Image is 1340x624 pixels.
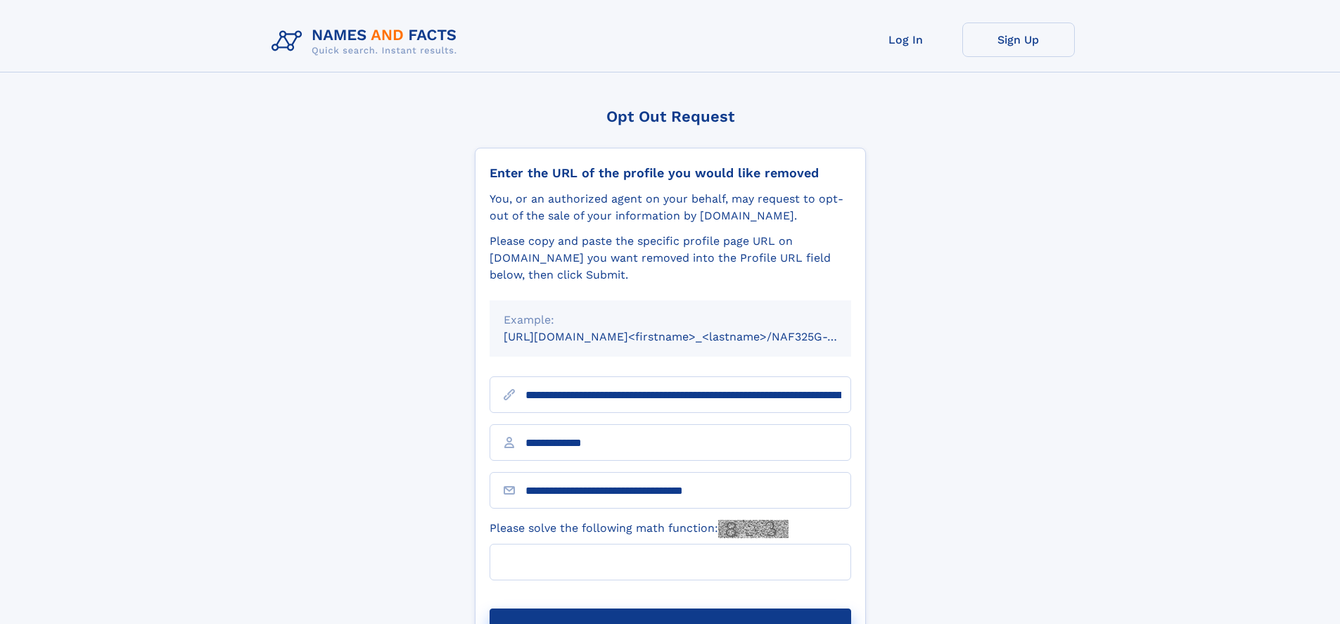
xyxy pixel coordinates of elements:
[504,312,837,329] div: Example:
[266,23,468,61] img: Logo Names and Facts
[490,520,789,538] label: Please solve the following math function:
[475,108,866,125] div: Opt Out Request
[490,233,851,284] div: Please copy and paste the specific profile page URL on [DOMAIN_NAME] you want removed into the Pr...
[504,330,878,343] small: [URL][DOMAIN_NAME]<firstname>_<lastname>/NAF325G-xxxxxxxx
[850,23,962,57] a: Log In
[490,165,851,181] div: Enter the URL of the profile you would like removed
[490,191,851,224] div: You, or an authorized agent on your behalf, may request to opt-out of the sale of your informatio...
[962,23,1075,57] a: Sign Up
